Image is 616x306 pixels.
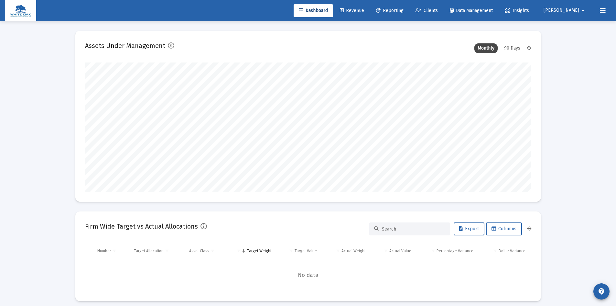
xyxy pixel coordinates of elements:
span: Show filter options for column 'Asset Class' [210,248,215,253]
button: Export [454,222,484,235]
div: 90 Days [501,43,524,53]
span: Reporting [376,8,404,13]
td: Column Number [93,243,130,259]
span: Show filter options for column 'Actual Weight' [336,248,340,253]
span: Show filter options for column 'Actual Value' [384,248,388,253]
div: Dollar Variance [499,248,525,254]
td: Column Actual Value [370,243,416,259]
div: Actual Weight [341,248,366,254]
td: Column Percentage Variance [416,243,478,259]
span: Show filter options for column 'Dollar Variance' [493,248,498,253]
span: Show filter options for column 'Number' [112,248,117,253]
td: Column Target Value [276,243,322,259]
mat-icon: contact_support [598,288,605,295]
mat-icon: arrow_drop_down [579,4,587,17]
span: Show filter options for column 'Target Allocation' [165,248,169,253]
span: Show filter options for column 'Target Value' [289,248,294,253]
a: Dashboard [294,4,333,17]
span: Dashboard [299,8,328,13]
button: Columns [486,222,522,235]
div: Target Allocation [134,248,164,254]
span: Columns [492,226,516,232]
td: Column Target Allocation [129,243,185,259]
div: Asset Class [189,248,209,254]
a: Reporting [371,4,409,17]
a: Data Management [445,4,498,17]
td: Column Dollar Variance [478,243,531,259]
span: Show filter options for column 'Percentage Variance' [431,248,436,253]
span: Insights [505,8,529,13]
a: Clients [410,4,443,17]
div: Data grid [85,243,531,291]
h2: Firm Wide Target vs Actual Allocations [85,221,198,232]
td: Column Asset Class [185,243,228,259]
span: Clients [416,8,438,13]
span: [PERSON_NAME] [544,8,579,13]
div: Target Value [295,248,317,254]
div: Actual Value [389,248,411,254]
button: [PERSON_NAME] [536,4,595,17]
span: Export [459,226,479,232]
input: Search [382,226,445,232]
div: Target Weight [247,248,272,254]
td: Column Actual Weight [321,243,370,259]
span: Revenue [340,8,364,13]
div: Number [97,248,111,254]
span: Show filter options for column 'Target Weight' [236,248,241,253]
h2: Assets Under Management [85,40,165,51]
div: Percentage Variance [437,248,473,254]
a: Revenue [335,4,369,17]
a: Insights [500,4,534,17]
span: No data [85,272,531,279]
span: Data Management [450,8,493,13]
div: Monthly [474,43,498,53]
td: Column Target Weight [228,243,276,259]
img: Dashboard [10,4,31,17]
